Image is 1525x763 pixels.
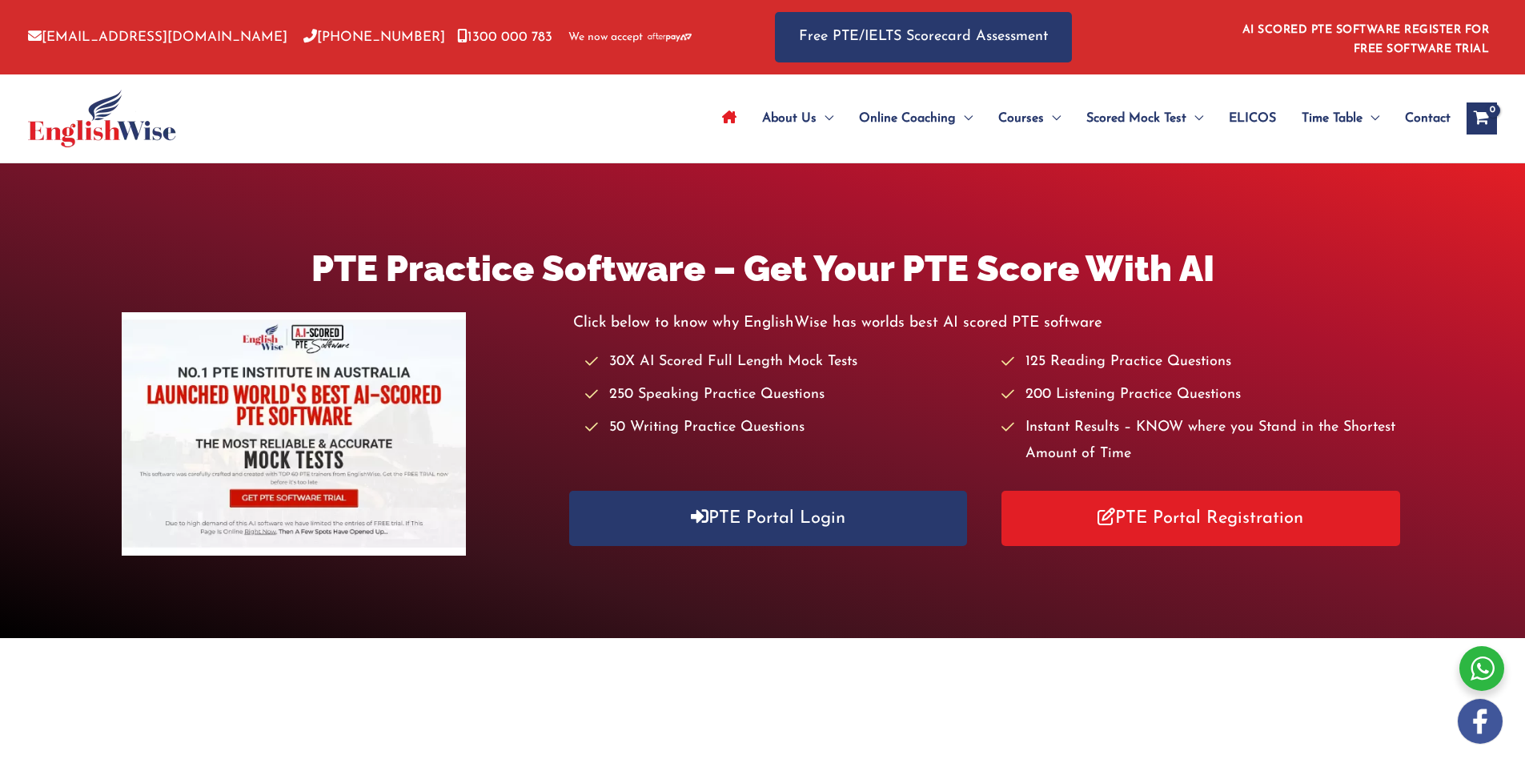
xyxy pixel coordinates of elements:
[998,90,1044,147] span: Courses
[457,30,552,44] a: 1300 000 783
[28,30,287,44] a: [EMAIL_ADDRESS][DOMAIN_NAME]
[569,491,968,546] a: PTE Portal Login
[568,30,643,46] span: We now accept
[573,310,1403,336] p: Click below to know why EnglishWise has worlds best AI scored PTE software
[1233,11,1497,63] aside: Header Widget 1
[1044,90,1061,147] span: Menu Toggle
[1289,90,1392,147] a: Time TableMenu Toggle
[762,90,817,147] span: About Us
[859,90,956,147] span: Online Coaching
[1001,415,1403,468] li: Instant Results – KNOW where you Stand in the Shortest Amount of Time
[956,90,973,147] span: Menu Toggle
[1001,382,1403,408] li: 200 Listening Practice Questions
[775,12,1072,62] a: Free PTE/IELTS Scorecard Assessment
[749,90,846,147] a: About UsMenu Toggle
[1362,90,1379,147] span: Menu Toggle
[1405,90,1451,147] span: Contact
[1458,699,1503,744] img: white-facebook.png
[585,382,986,408] li: 250 Speaking Practice Questions
[1302,90,1362,147] span: Time Table
[1001,349,1403,375] li: 125 Reading Practice Questions
[585,415,986,441] li: 50 Writing Practice Questions
[846,90,985,147] a: Online CoachingMenu Toggle
[709,90,1451,147] nav: Site Navigation: Main Menu
[585,349,986,375] li: 30X AI Scored Full Length Mock Tests
[1086,90,1186,147] span: Scored Mock Test
[1229,90,1276,147] span: ELICOS
[1392,90,1451,147] a: Contact
[1467,102,1497,135] a: View Shopping Cart, empty
[122,312,466,556] img: pte-institute-main
[985,90,1074,147] a: CoursesMenu Toggle
[1001,491,1400,546] a: PTE Portal Registration
[1074,90,1216,147] a: Scored Mock TestMenu Toggle
[648,33,692,42] img: Afterpay-Logo
[303,30,445,44] a: [PHONE_NUMBER]
[28,90,176,147] img: cropped-ew-logo
[817,90,833,147] span: Menu Toggle
[122,243,1403,294] h1: PTE Practice Software – Get Your PTE Score With AI
[1186,90,1203,147] span: Menu Toggle
[1242,24,1490,55] a: AI SCORED PTE SOFTWARE REGISTER FOR FREE SOFTWARE TRIAL
[1216,90,1289,147] a: ELICOS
